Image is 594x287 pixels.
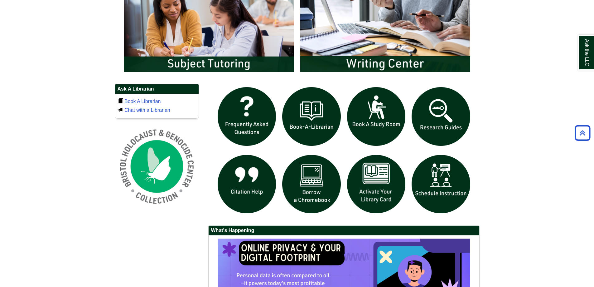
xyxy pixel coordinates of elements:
[572,129,592,137] a: Back to Top
[215,152,279,217] img: citation help icon links to citation help guide page
[344,152,409,217] img: activate Library Card icon links to form to activate student ID into library card
[279,84,344,149] img: Book a Librarian icon links to book a librarian web page
[279,152,344,217] img: Borrow a chromebook icon links to the borrow a chromebook web page
[215,84,279,149] img: frequently asked questions
[344,84,409,149] img: book a study room icon links to book a study room web page
[408,152,473,217] img: For faculty. Schedule Library Instruction icon links to form.
[408,84,473,149] img: Research Guides icon links to research guides web page
[124,99,161,104] a: Book A Librarian
[215,84,473,219] div: slideshow
[124,107,170,113] a: Chat with a Librarian
[115,84,199,94] h2: Ask A Librarian
[115,124,199,209] img: Holocaust and Genocide Collection
[209,226,479,235] h2: What's Happening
